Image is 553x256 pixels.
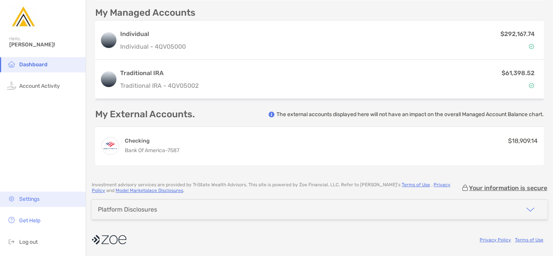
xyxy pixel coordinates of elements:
div: Platform Disclosures [98,206,157,213]
img: logout icon [7,237,16,246]
span: $18,909.14 [508,137,538,144]
h3: Traditional IRA [120,69,199,78]
h4: Checking [125,137,179,144]
p: Individual - 4QV05000 [120,42,186,51]
img: Adv Relationship Banking [102,138,119,154]
img: activity icon [7,81,16,90]
img: logo account [101,72,116,87]
p: My Managed Accounts [95,8,195,18]
a: Model Marketplace Disclosures [116,188,183,193]
h3: Individual [120,30,186,39]
p: Traditional IRA - 4QV05002 [120,81,199,90]
img: logo account [101,33,116,48]
img: Account Status icon [529,44,534,49]
p: Investment advisory services are provided by TriState Wealth Advisors . This site is powered by Z... [92,182,461,194]
img: household icon [7,59,16,69]
img: company logo [92,231,126,248]
p: My External Accounts. [95,110,195,119]
span: Settings [19,196,40,202]
span: Log out [19,239,38,245]
a: Terms of Use [402,182,430,187]
p: $61,398.52 [502,68,535,78]
a: Privacy Policy [480,237,511,243]
a: Privacy Policy [92,182,450,193]
a: Terms of Use [515,237,543,243]
img: get-help icon [7,215,16,225]
span: 7587 [167,147,179,154]
span: Get Help [19,217,40,224]
img: info [268,112,275,118]
span: Account Activity [19,83,60,89]
p: $292,167.74 [500,29,535,39]
p: The external accounts displayed here will not have an impact on the overall Managed Account Balan... [276,111,544,118]
img: Account Status icon [529,83,534,88]
span: [PERSON_NAME]! [9,41,81,48]
img: icon arrow [526,205,535,214]
span: Dashboard [19,61,48,68]
img: Zoe Logo [9,3,37,31]
p: Your information is secure [469,184,547,192]
img: settings icon [7,194,16,203]
span: Bank of America - [125,147,167,154]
